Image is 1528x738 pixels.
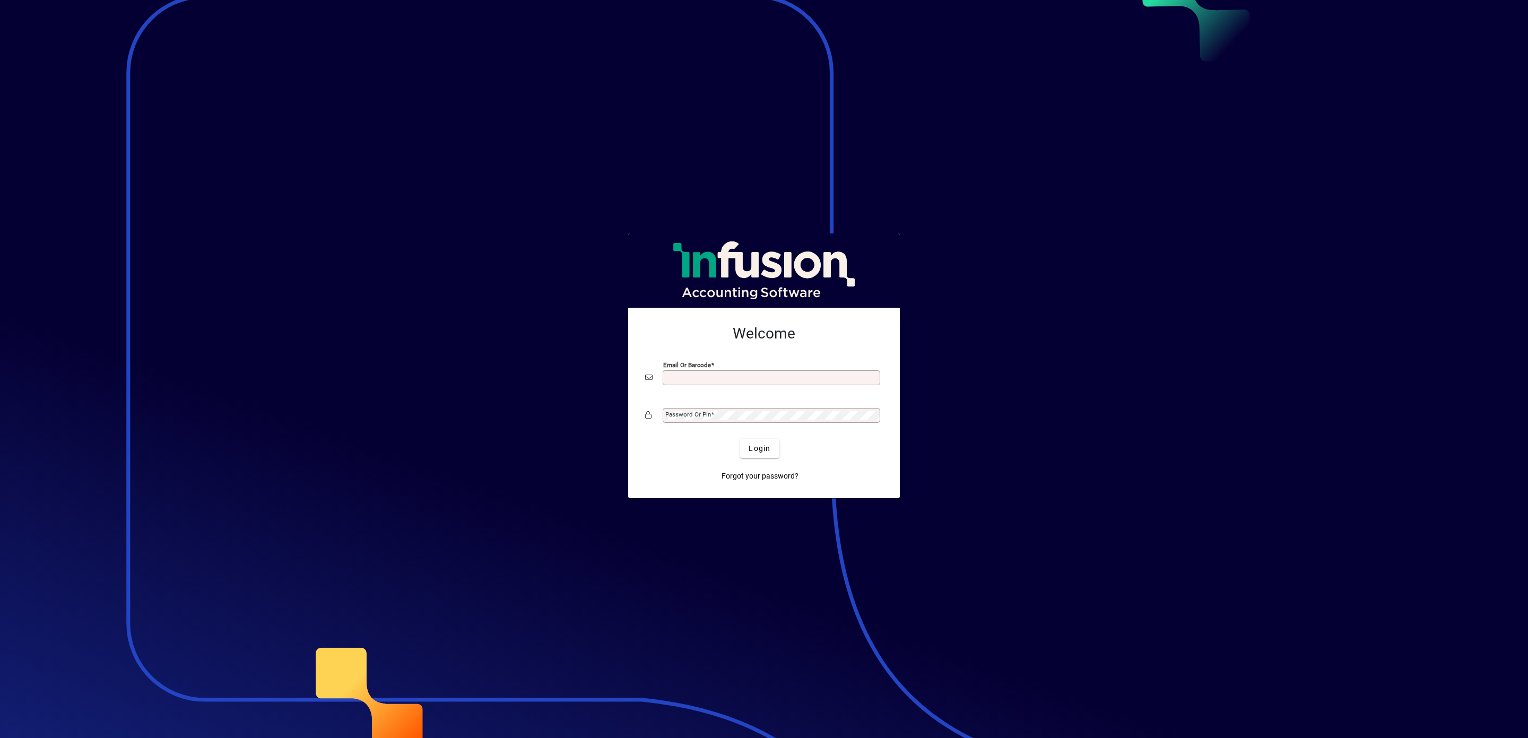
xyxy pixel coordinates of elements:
[717,466,803,485] a: Forgot your password?
[645,325,883,343] h2: Welcome
[665,411,711,418] mat-label: Password or Pin
[749,443,770,454] span: Login
[722,471,798,482] span: Forgot your password?
[740,439,779,458] button: Login
[663,361,711,369] mat-label: Email or Barcode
